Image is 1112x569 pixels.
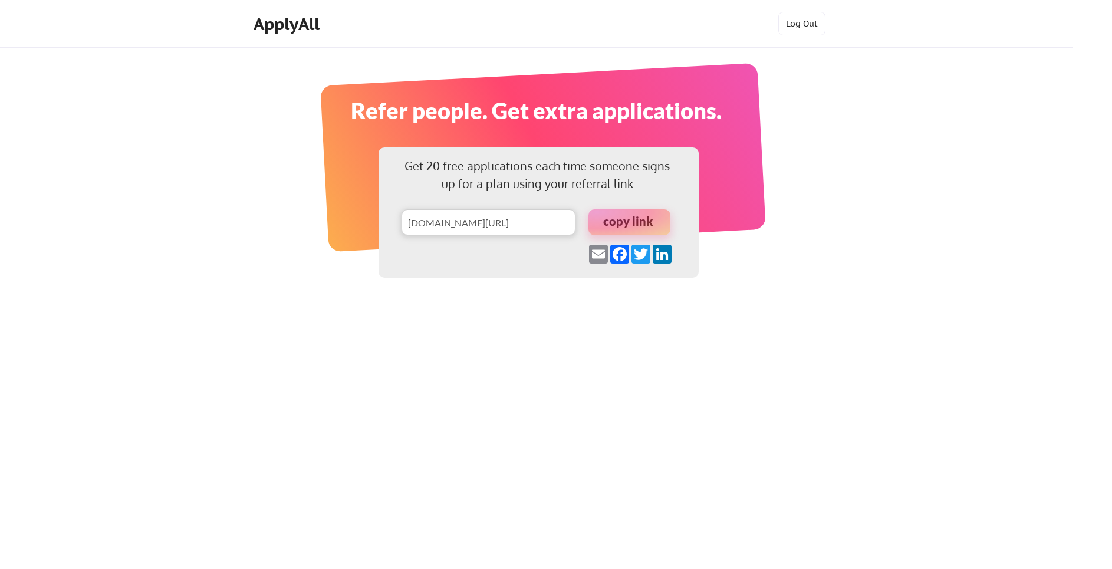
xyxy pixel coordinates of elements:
[153,94,919,127] div: Refer people. Get extra applications.
[402,157,673,192] div: Get 20 free applications each time someone signs up for a plan using your referral link
[778,12,825,35] button: Log Out
[630,245,652,264] a: Twitter
[652,245,673,264] a: LinkedIn
[254,14,323,34] div: ApplyAll
[588,245,609,264] a: Email
[609,245,630,264] a: Facebook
